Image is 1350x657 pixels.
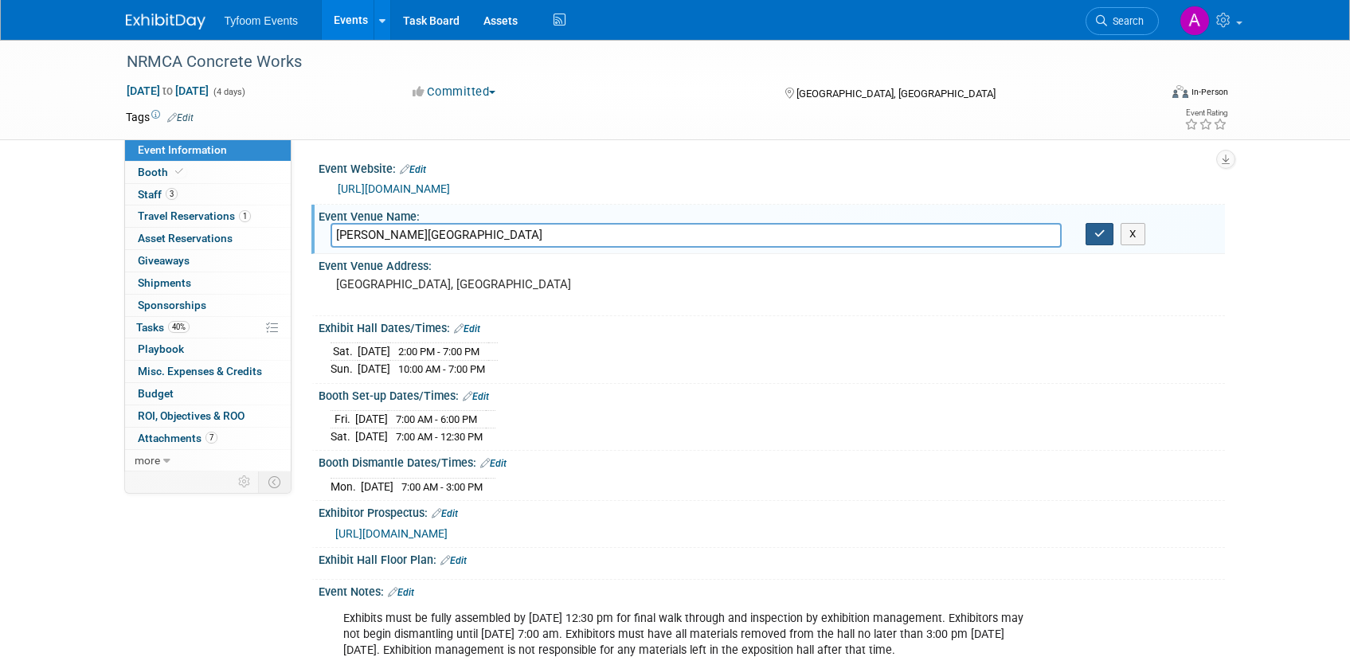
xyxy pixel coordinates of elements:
a: Shipments [125,272,291,294]
img: Format-Inperson.png [1172,85,1188,98]
pre: [GEOGRAPHIC_DATA], [GEOGRAPHIC_DATA] [336,277,679,291]
img: Angie Nichols [1180,6,1210,36]
span: Booth [138,166,186,178]
td: [DATE] [361,478,393,495]
span: ROI, Objectives & ROO [138,409,245,422]
div: Event Format [1065,83,1229,107]
span: to [160,84,175,97]
a: Edit [432,508,458,519]
div: Event Notes: [319,580,1225,600]
div: NRMCA Concrete Works [121,48,1135,76]
a: Attachments7 [125,428,291,449]
span: 7:00 AM - 6:00 PM [396,413,477,425]
div: In-Person [1191,86,1228,98]
a: [URL][DOMAIN_NAME] [335,527,448,540]
span: 7:00 AM - 3:00 PM [401,481,483,493]
td: Sun. [331,361,358,377]
div: Event Website: [319,157,1225,178]
span: 3 [166,188,178,200]
span: 40% [168,321,190,333]
span: 2:00 PM - 7:00 PM [398,346,479,358]
span: Shipments [138,276,191,289]
button: Committed [407,84,502,100]
a: Travel Reservations1 [125,205,291,227]
a: Edit [480,458,507,469]
span: 7 [205,432,217,444]
span: Sponsorships [138,299,206,311]
a: [URL][DOMAIN_NAME] [338,182,450,195]
span: Tyfoom Events [225,14,299,27]
div: Event Rating [1184,109,1227,117]
span: 10:00 AM - 7:00 PM [398,363,485,375]
span: Tasks [136,321,190,334]
i: Booth reservation complete [175,167,183,176]
td: Mon. [331,478,361,495]
a: Edit [400,164,426,175]
a: Budget [125,383,291,405]
span: more [135,454,160,467]
td: Toggle Event Tabs [258,471,291,492]
a: Playbook [125,338,291,360]
img: ExhibitDay [126,14,205,29]
td: Personalize Event Tab Strip [231,471,259,492]
span: [DATE] [DATE] [126,84,209,98]
a: Event Information [125,139,291,161]
td: [DATE] [355,411,388,428]
span: Attachments [138,432,217,444]
td: [DATE] [358,343,390,361]
div: Event Venue Name: [319,205,1225,225]
td: Sat. [331,343,358,361]
a: Tasks40% [125,317,291,338]
span: Asset Reservations [138,232,233,244]
td: [DATE] [358,361,390,377]
a: Booth [125,162,291,183]
a: Edit [167,112,194,123]
td: Tags [126,109,194,125]
a: ROI, Objectives & ROO [125,405,291,427]
span: (4 days) [212,87,245,97]
span: Giveaways [138,254,190,267]
a: Edit [388,587,414,598]
a: Edit [454,323,480,334]
a: Staff3 [125,184,291,205]
span: 1 [239,210,251,222]
a: Giveaways [125,250,291,272]
div: Exhibit Hall Dates/Times: [319,316,1225,337]
a: more [125,450,291,471]
td: Sat. [331,428,355,444]
span: Budget [138,387,174,400]
a: Search [1086,7,1159,35]
div: Exhibit Hall Floor Plan: [319,548,1225,569]
a: Edit [440,555,467,566]
span: Staff [138,188,178,201]
div: Booth Dismantle Dates/Times: [319,451,1225,471]
div: Exhibitor Prospectus: [319,501,1225,522]
a: Misc. Expenses & Credits [125,361,291,382]
a: Asset Reservations [125,228,291,249]
a: Edit [463,391,489,402]
td: [DATE] [355,428,388,444]
span: Travel Reservations [138,209,251,222]
span: 7:00 AM - 12:30 PM [396,431,483,443]
div: Booth Set-up Dates/Times: [319,384,1225,405]
span: Misc. Expenses & Credits [138,365,262,377]
span: Playbook [138,342,184,355]
span: Event Information [138,143,227,156]
a: Sponsorships [125,295,291,316]
button: X [1121,223,1145,245]
span: [GEOGRAPHIC_DATA], [GEOGRAPHIC_DATA] [796,88,996,100]
span: Search [1107,15,1144,27]
div: Event Venue Address: [319,254,1225,274]
td: Fri. [331,411,355,428]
